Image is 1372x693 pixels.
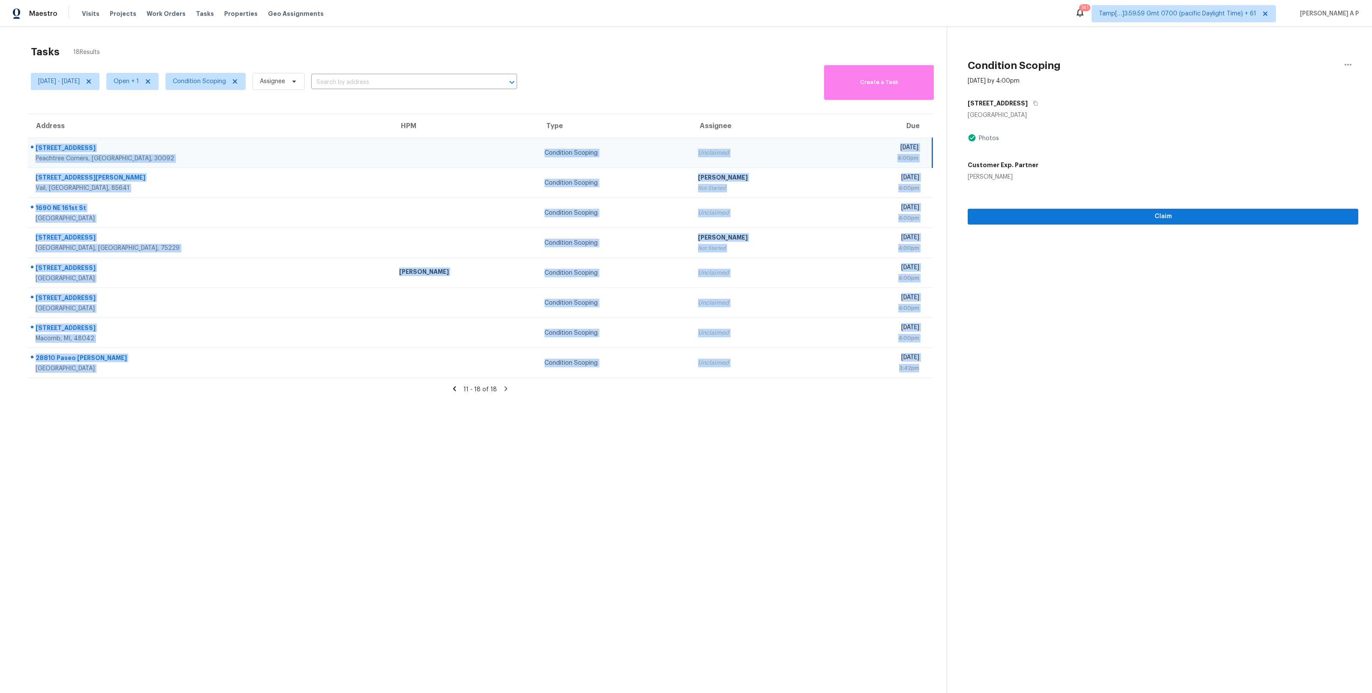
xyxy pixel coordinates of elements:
span: Properties [224,9,258,18]
div: [PERSON_NAME] [399,267,531,278]
span: Tasks [196,11,214,17]
button: Open [506,76,518,88]
div: Not Started [698,244,830,252]
div: [STREET_ADDRESS] [36,144,385,154]
div: [GEOGRAPHIC_DATA], [GEOGRAPHIC_DATA], 75229 [36,244,385,252]
div: [DATE] by 4:00pm [968,77,1020,85]
div: 4:00pm [843,304,919,312]
h2: Condition Scoping [968,61,1061,70]
button: Copy Address [1028,96,1039,111]
span: Claim [975,211,1351,222]
span: Assignee [260,77,285,86]
th: Assignee [691,114,836,138]
div: Photos [976,134,999,143]
div: 28810 Paseo [PERSON_NAME] [36,354,385,364]
div: [PERSON_NAME] [698,233,830,244]
div: Condition Scoping [545,359,684,367]
span: Maestro [29,9,57,18]
div: [GEOGRAPHIC_DATA] [36,214,385,223]
div: Unclaimed [698,149,830,157]
div: Macomb, MI, 48042 [36,334,385,343]
th: Address [27,114,392,138]
div: [DATE] [843,353,919,364]
div: Condition Scoping [545,299,684,307]
div: Condition Scoping [545,179,684,187]
div: [DATE] [843,173,919,184]
th: Due [836,114,933,138]
span: Create a Task [828,78,930,87]
div: Condition Scoping [545,149,684,157]
span: [PERSON_NAME] A P [1297,9,1359,18]
span: Geo Assignments [268,9,324,18]
div: Condition Scoping [545,329,684,337]
div: [DATE] [843,263,919,274]
span: Condition Scoping [173,77,226,86]
h5: Customer Exp. Partner [968,161,1038,169]
button: Create a Task [824,65,934,100]
div: [DATE] [843,323,919,334]
div: [DATE] [843,203,919,214]
div: 741 [1081,3,1089,12]
div: [PERSON_NAME] [968,173,1038,181]
h5: [STREET_ADDRESS] [968,99,1028,108]
img: Artifact Present Icon [968,133,976,142]
div: [STREET_ADDRESS] [36,233,385,244]
div: 3:42pm [843,364,919,372]
div: [STREET_ADDRESS] [36,324,385,334]
div: 4:00pm [843,184,919,192]
span: Visits [82,9,99,18]
div: [GEOGRAPHIC_DATA] [36,304,385,313]
span: [DATE] - [DATE] [38,77,80,86]
button: Claim [968,209,1358,225]
div: [GEOGRAPHIC_DATA] [968,111,1358,120]
div: Peachtree Corners, [GEOGRAPHIC_DATA], 30092 [36,154,385,163]
div: 4:00pm [843,334,919,342]
div: 1690 NE 161st St [36,204,385,214]
span: Open + 1 [114,77,139,86]
div: Condition Scoping [545,239,684,247]
div: 4:00pm [843,214,919,222]
div: Unclaimed [698,209,830,217]
span: 11 - 18 of 18 [463,387,497,393]
div: [STREET_ADDRESS] [36,294,385,304]
div: Unclaimed [698,359,830,367]
input: Search by address [311,76,493,89]
div: [PERSON_NAME] [698,173,830,184]
div: [GEOGRAPHIC_DATA] [36,274,385,283]
span: Work Orders [147,9,186,18]
div: Unclaimed [698,269,830,277]
div: Vail, [GEOGRAPHIC_DATA], 85641 [36,184,385,192]
span: Projects [110,9,136,18]
div: Unclaimed [698,299,830,307]
span: Tamp[…]3:59:59 Gmt 0700 (pacific Daylight Time) + 61 [1099,9,1256,18]
div: [STREET_ADDRESS] [36,264,385,274]
th: Type [538,114,691,138]
h2: Tasks [31,48,60,56]
span: 18 Results [73,48,100,57]
div: [DATE] [843,233,919,244]
div: Condition Scoping [545,269,684,277]
div: 4:00pm [843,274,919,282]
div: Unclaimed [698,329,830,337]
div: 4:00pm [843,154,918,162]
div: [STREET_ADDRESS][PERSON_NAME] [36,173,385,184]
div: [GEOGRAPHIC_DATA] [36,364,385,373]
div: Condition Scoping [545,209,684,217]
th: HPM [392,114,538,138]
div: [DATE] [843,143,918,154]
div: 4:00pm [843,244,919,252]
div: Not Started [698,184,830,192]
div: [DATE] [843,293,919,304]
